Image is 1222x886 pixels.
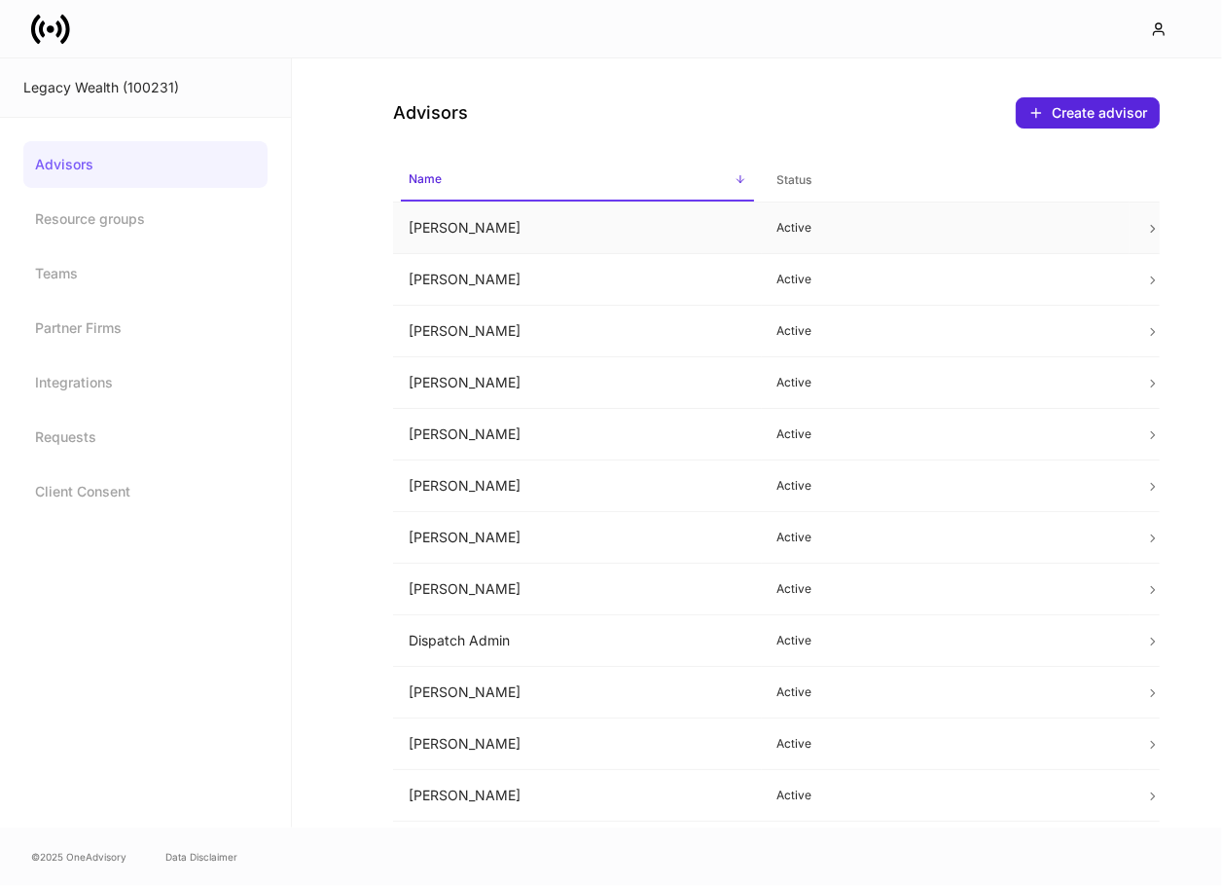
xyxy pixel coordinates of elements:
[393,101,468,125] h4: Advisors
[393,719,762,770] td: [PERSON_NAME]
[777,633,1115,648] p: Active
[777,788,1115,803] p: Active
[393,564,762,615] td: [PERSON_NAME]
[393,770,762,822] td: [PERSON_NAME]
[393,254,762,306] td: [PERSON_NAME]
[777,478,1115,494] p: Active
[393,822,762,873] td: [PERSON_NAME]
[409,169,442,188] h6: Name
[393,306,762,357] td: [PERSON_NAME]
[777,170,812,189] h6: Status
[23,141,268,188] a: Advisors
[23,414,268,461] a: Requests
[31,849,126,865] span: © 2025 OneAdvisory
[393,667,762,719] td: [PERSON_NAME]
[393,615,762,667] td: Dispatch Admin
[777,272,1115,287] p: Active
[23,78,268,97] div: Legacy Wealth (100231)
[777,736,1115,752] p: Active
[393,203,762,254] td: [PERSON_NAME]
[777,426,1115,442] p: Active
[770,161,1123,201] span: Status
[23,359,268,406] a: Integrations
[1028,105,1147,121] div: Create advisor
[23,196,268,242] a: Resource groups
[165,849,237,865] a: Data Disclaimer
[393,512,762,564] td: [PERSON_NAME]
[777,684,1115,700] p: Active
[777,220,1115,236] p: Active
[393,409,762,461] td: [PERSON_NAME]
[777,530,1115,545] p: Active
[1016,97,1160,129] button: Create advisor
[777,375,1115,390] p: Active
[393,461,762,512] td: [PERSON_NAME]
[401,160,754,202] span: Name
[23,468,268,515] a: Client Consent
[393,357,762,409] td: [PERSON_NAME]
[23,250,268,297] a: Teams
[777,323,1115,339] p: Active
[23,305,268,351] a: Partner Firms
[777,581,1115,597] p: Active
